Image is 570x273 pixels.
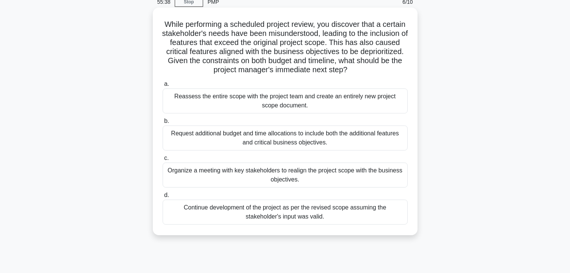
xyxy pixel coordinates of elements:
[163,200,408,225] div: Continue development of the project as per the revised scope assuming the stakeholder's input was...
[163,126,408,150] div: Request additional budget and time allocations to include both the additional features and critic...
[164,155,169,161] span: c.
[163,88,408,113] div: Reassess the entire scope with the project team and create an entirely new project scope document.
[163,163,408,188] div: Organize a meeting with key stakeholders to realign the project scope with the business objectives.
[164,81,169,87] span: a.
[162,20,408,75] h5: While performing a scheduled project review, you discover that a certain stakeholder's needs have...
[164,118,169,124] span: b.
[164,192,169,198] span: d.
